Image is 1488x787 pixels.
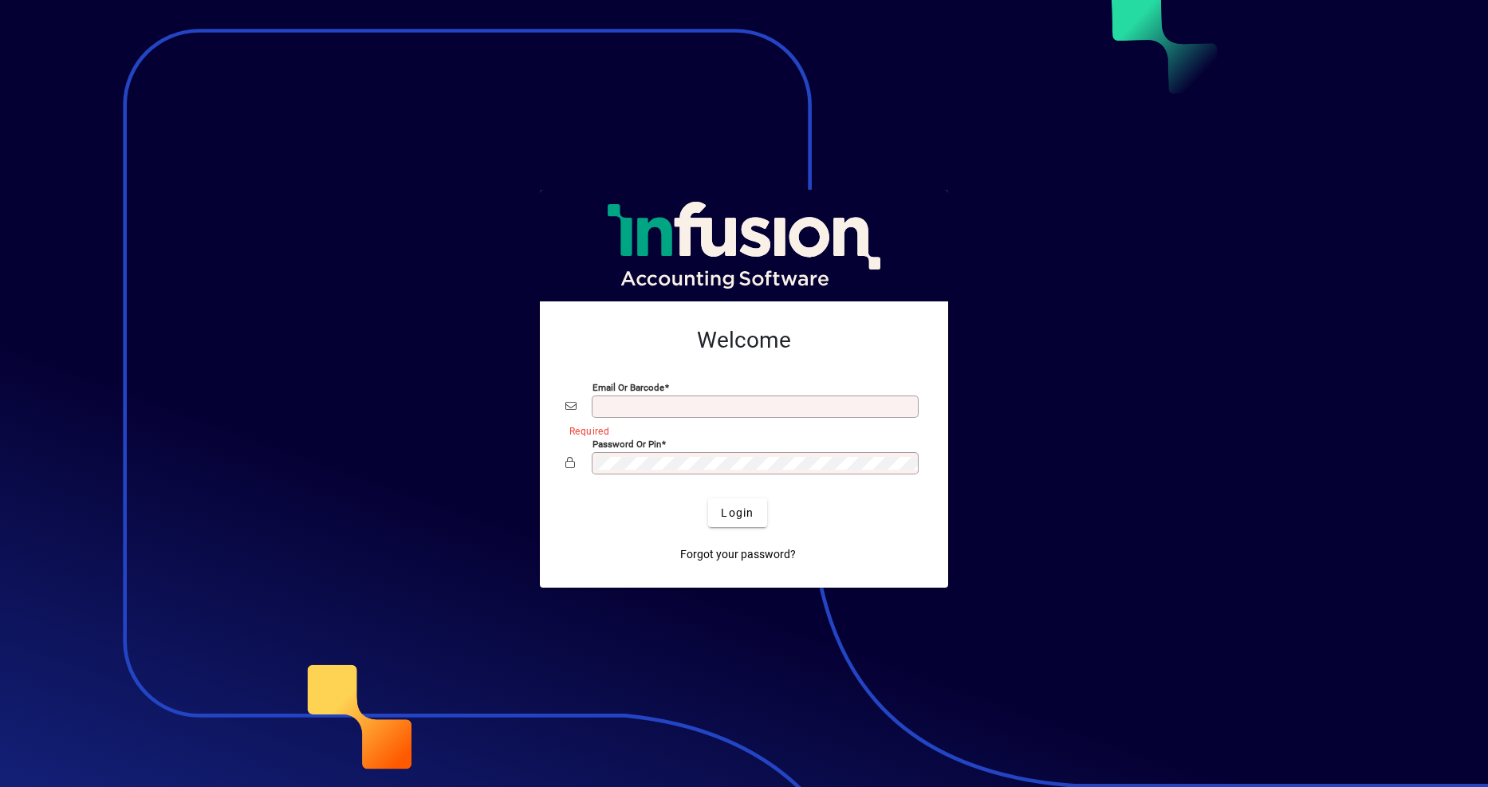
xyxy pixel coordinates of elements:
h2: Welcome [565,327,923,354]
span: Forgot your password? [680,546,796,563]
mat-label: Email or Barcode [592,382,664,393]
a: Forgot your password? [674,540,802,569]
mat-label: Password or Pin [592,439,661,450]
span: Login [721,505,754,521]
mat-error: Required [569,422,910,439]
button: Login [708,498,766,527]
